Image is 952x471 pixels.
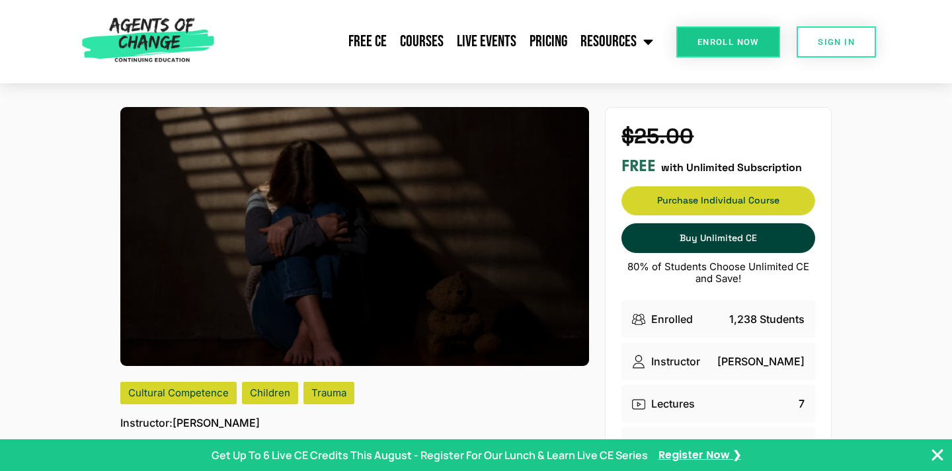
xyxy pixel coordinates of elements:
[120,415,260,431] p: [PERSON_NAME]
[120,415,173,431] span: Instructor:
[717,353,805,369] p: [PERSON_NAME]
[680,233,757,244] span: Buy Unlimited CE
[212,447,648,463] p: Get Up To 6 Live CE Credits This August - Register For Our Lunch & Learn Live CE Series
[220,25,660,58] nav: Menu
[621,186,815,215] a: Purchase Individual CoursePurchase Individual Course
[818,38,855,46] span: SIGN IN
[450,25,523,58] a: Live Events
[651,438,701,454] p: Language
[676,26,780,57] a: Enroll Now
[651,353,700,369] p: Instructor
[242,382,298,404] div: Children
[574,25,660,58] a: Resources
[621,124,815,149] h4: $25.00
[658,448,741,462] a: Register Now ❯
[797,26,876,57] a: SIGN IN
[651,311,693,327] p: Enrolled
[622,196,814,205] span: Purchase Individual Course
[767,438,805,454] p: English
[651,396,695,412] p: Lectures
[799,396,805,412] p: 7
[393,25,450,58] a: Courses
[523,25,574,58] a: Pricing
[342,25,393,58] a: Free CE
[930,447,945,463] button: Close Banner
[621,261,815,285] p: 80% of Students Choose Unlimited CE and Save!
[621,223,815,252] a: Buy Unlimited CE
[120,382,237,404] div: Cultural Competence
[120,107,589,366] img: Trauma Informed Care for Children of Undocumented Parents and Migrant Youth (1 Cultural Competenc...
[697,38,759,46] span: Enroll Now
[621,157,656,176] h3: FREE
[621,157,815,176] div: with Unlimited Subscription
[729,311,805,327] p: 1,238 Students
[303,382,354,404] div: Trauma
